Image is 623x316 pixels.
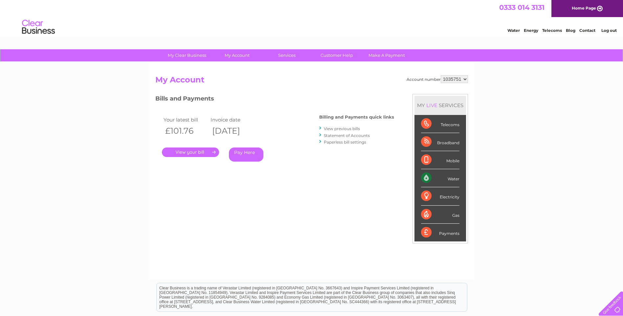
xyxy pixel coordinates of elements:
[499,3,545,11] a: 0333 014 3131
[160,49,214,61] a: My Clear Business
[319,115,394,120] h4: Billing and Payments quick links
[421,115,459,133] div: Telecoms
[425,102,439,108] div: LIVE
[542,28,562,33] a: Telecoms
[260,49,314,61] a: Services
[162,115,209,124] td: Your latest bill
[324,126,360,131] a: View previous bills
[566,28,575,33] a: Blog
[601,28,617,33] a: Log out
[421,133,459,151] div: Broadband
[579,28,595,33] a: Contact
[360,49,414,61] a: Make A Payment
[155,94,394,105] h3: Bills and Payments
[524,28,538,33] a: Energy
[324,133,370,138] a: Statement of Accounts
[421,206,459,224] div: Gas
[414,96,466,115] div: MY SERVICES
[210,49,264,61] a: My Account
[421,224,459,241] div: Payments
[229,147,263,162] a: Pay Here
[421,187,459,205] div: Electricity
[209,124,256,138] th: [DATE]
[162,124,209,138] th: £101.76
[209,115,256,124] td: Invoice date
[324,140,366,145] a: Paperless bill settings
[155,75,468,88] h2: My Account
[157,4,467,32] div: Clear Business is a trading name of Verastar Limited (registered in [GEOGRAPHIC_DATA] No. 3667643...
[22,17,55,37] img: logo.png
[407,75,468,83] div: Account number
[507,28,520,33] a: Water
[421,151,459,169] div: Mobile
[421,169,459,187] div: Water
[310,49,364,61] a: Customer Help
[162,147,219,157] a: .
